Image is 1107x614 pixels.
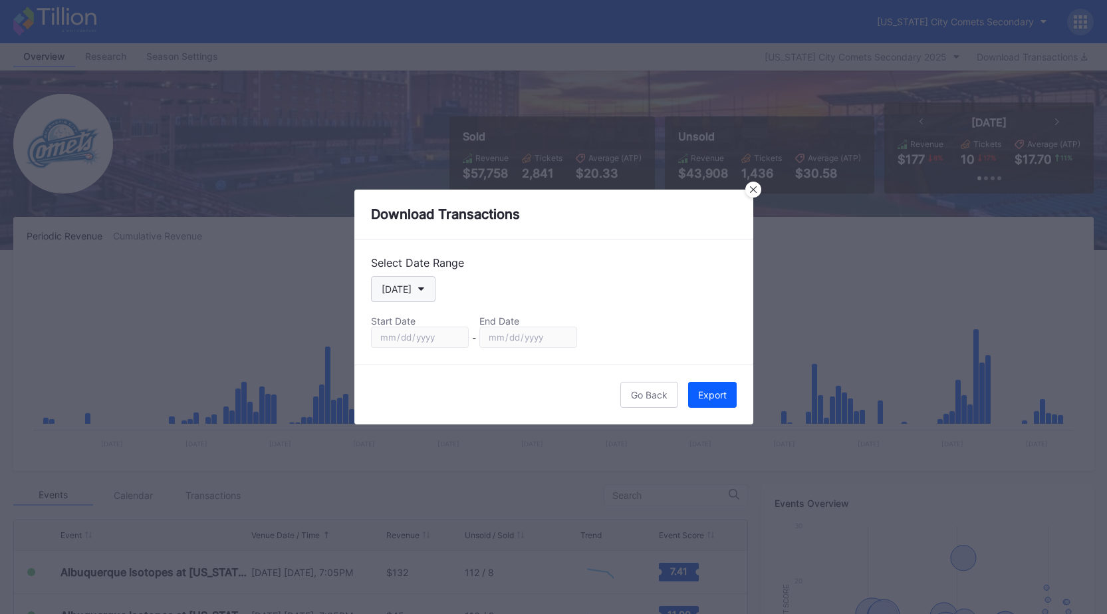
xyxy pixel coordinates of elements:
div: Go Back [631,389,668,400]
button: [DATE] [371,276,435,302]
div: Download Transactions [354,190,753,239]
button: Export [688,382,737,408]
div: - [472,332,476,343]
div: Select Date Range [371,256,737,269]
div: Export [698,389,727,400]
div: [DATE] [382,283,412,295]
button: Go Back [620,382,678,408]
div: End Date [479,315,577,327]
div: Start Date [371,315,469,327]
